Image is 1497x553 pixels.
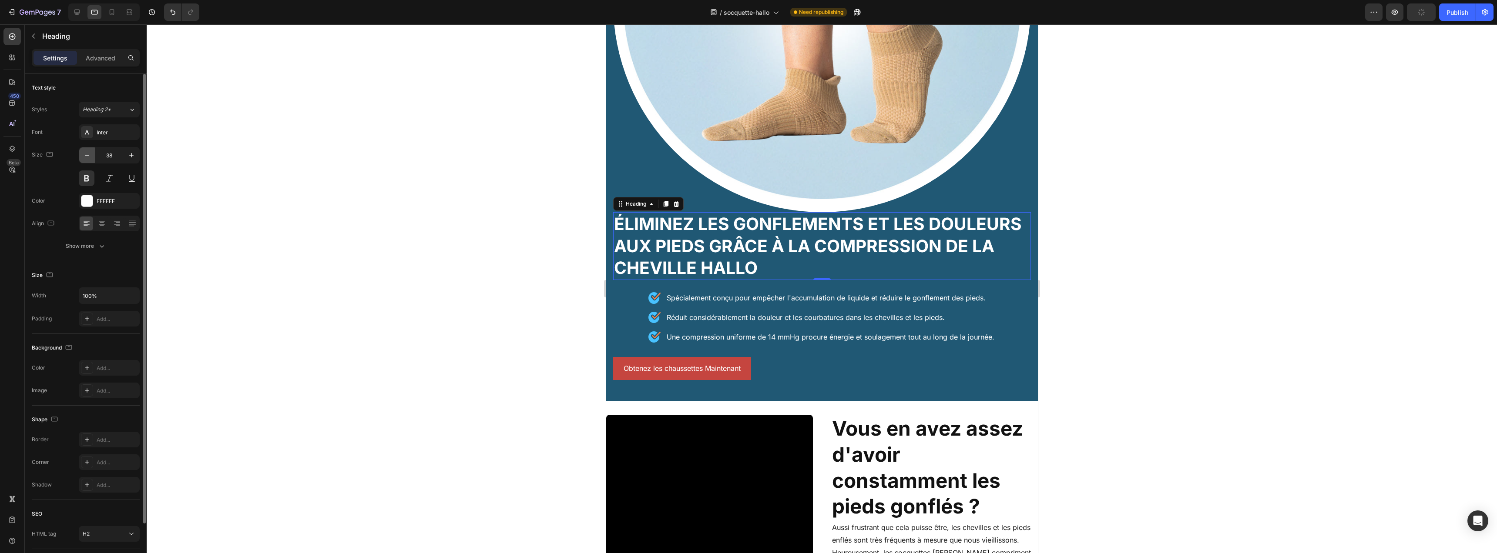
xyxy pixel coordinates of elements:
[32,342,74,354] div: Background
[1447,8,1468,17] div: Publish
[57,7,61,17] p: 7
[32,458,49,466] div: Corner
[1467,510,1488,531] div: Open Intercom Messenger
[32,238,140,254] button: Show more
[79,288,139,303] input: Auto
[97,436,138,444] div: Add...
[3,3,65,21] button: 7
[97,459,138,466] div: Add...
[97,315,138,323] div: Add...
[32,386,47,394] div: Image
[32,481,52,489] div: Shadow
[32,510,42,518] div: SEO
[32,218,56,230] div: Align
[97,481,138,489] div: Add...
[32,128,43,136] div: Font
[66,242,106,250] div: Show more
[32,436,49,443] div: Border
[720,8,722,17] span: /
[8,93,21,100] div: 450
[164,3,199,21] div: Undo/Redo
[97,129,138,137] div: Inter
[32,197,45,205] div: Color
[32,315,52,323] div: Padding
[32,270,55,281] div: Size
[32,530,56,538] div: HTML tag
[7,159,21,166] div: Beta
[32,364,45,372] div: Color
[1439,3,1476,21] button: Publish
[97,197,138,205] div: FFFFFF
[43,53,67,63] p: Settings
[42,31,136,41] p: Heading
[32,84,56,92] div: Text style
[83,530,90,537] span: H2
[97,364,138,372] div: Add...
[32,292,46,300] div: Width
[97,387,138,395] div: Add...
[79,526,140,542] button: H2
[32,414,60,426] div: Shape
[606,24,1038,553] iframe: Design area
[32,149,55,161] div: Size
[83,106,111,113] span: Heading 2*
[799,8,843,16] span: Need republishing
[32,106,47,113] div: Styles
[86,53,115,63] p: Advanced
[79,102,140,117] button: Heading 2*
[724,8,769,17] span: socquette-hallo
